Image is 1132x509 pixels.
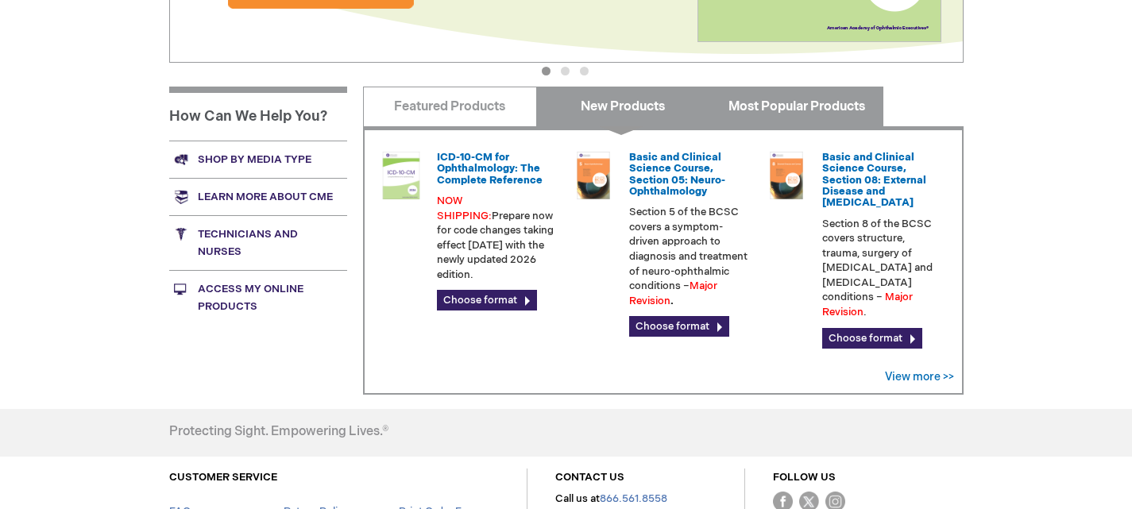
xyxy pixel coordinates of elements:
[169,87,347,141] h1: How Can We Help You?
[570,152,617,199] img: 02850053u_45.png
[580,67,589,75] button: 3 of 3
[822,291,913,318] font: Major Revision
[773,471,836,484] a: FOLLOW US
[709,87,883,126] a: Most Popular Products
[822,151,926,209] a: Basic and Clinical Science Course, Section 08: External Disease and [MEDICAL_DATA]
[437,194,558,282] p: Prepare now for code changes taking effect [DATE] with the newly updated 2026 edition.
[437,151,543,187] a: ICD-10-CM for Ophthalmology: The Complete Reference
[169,270,347,325] a: Access My Online Products
[363,87,537,126] a: Featured Products
[377,152,425,199] img: 0120008u_42.png
[561,67,570,75] button: 2 of 3
[600,492,667,505] a: 866.561.8558
[169,471,277,484] a: CUSTOMER SERVICE
[822,217,943,320] p: Section 8 of the BCSC covers structure, trauma, surgery of [MEDICAL_DATA] and [MEDICAL_DATA] cond...
[437,195,492,222] font: NOW SHIPPING:
[169,141,347,178] a: Shop by media type
[169,178,347,215] a: Learn more about CME
[885,370,954,384] a: View more >>
[542,67,551,75] button: 1 of 3
[437,290,537,310] a: Choose format
[629,316,729,337] a: Choose format
[536,87,710,126] a: New Products
[822,328,922,349] a: Choose format
[629,205,750,308] p: Section 5 of the BCSC covers a symptom-driven approach to diagnosis and treatment of neuro-ophtha...
[169,425,388,439] h4: Protecting Sight. Empowering Lives.®
[629,280,717,307] font: Major Revision
[670,295,674,307] strong: .
[763,152,810,199] img: 02850083u_45.png
[555,471,624,484] a: CONTACT US
[169,215,347,270] a: Technicians and nurses
[629,151,725,198] a: Basic and Clinical Science Course, Section 05: Neuro-Ophthalmology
